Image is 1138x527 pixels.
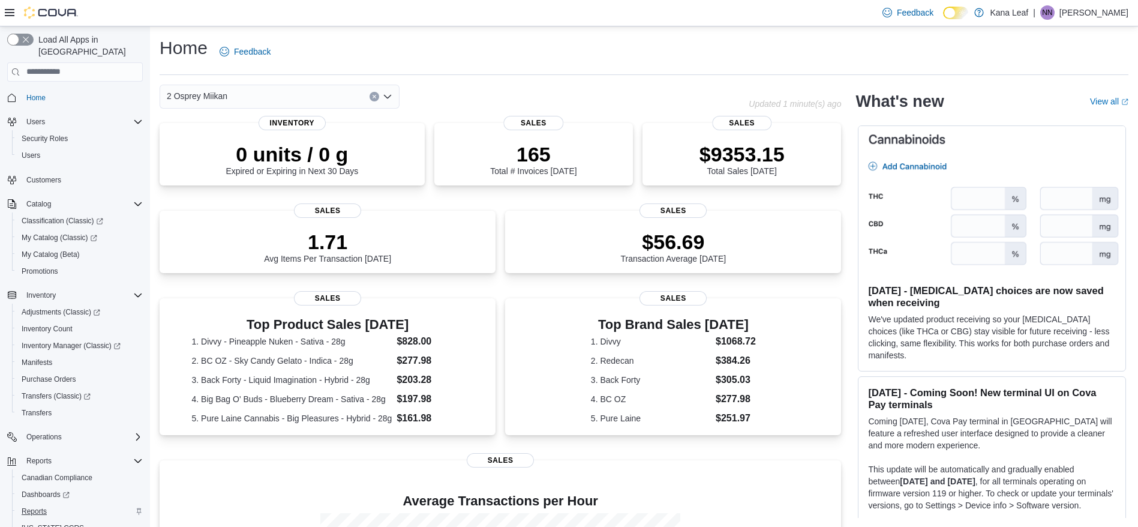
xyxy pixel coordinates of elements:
[22,490,70,499] span: Dashboards
[22,288,143,303] span: Inventory
[22,233,97,242] span: My Catalog (Classic)
[12,304,148,321] a: Adjustments (Classic)
[17,339,125,353] a: Inventory Manager (Classic)
[17,305,105,319] a: Adjustments (Classic)
[1040,5,1055,20] div: Noreen Nichol
[12,229,148,246] a: My Catalog (Classic)
[12,405,148,421] button: Transfers
[17,339,143,353] span: Inventory Manager (Classic)
[160,36,208,60] h1: Home
[22,408,52,418] span: Transfers
[192,374,392,386] dt: 3. Back Forty - Liquid Imagination - Hybrid - 28g
[2,113,148,130] button: Users
[17,230,102,245] a: My Catalog (Classic)
[897,7,933,19] span: Feedback
[22,307,100,317] span: Adjustments (Classic)
[591,393,711,405] dt: 4. BC OZ
[24,7,78,19] img: Cova
[2,89,148,106] button: Home
[1059,5,1128,20] p: [PERSON_NAME]
[17,372,143,387] span: Purchase Orders
[12,321,148,337] button: Inventory Count
[591,374,711,386] dt: 3. Back Forty
[167,89,227,103] span: 2 Osprey Miikan
[12,263,148,280] button: Promotions
[17,471,143,485] span: Canadian Compliance
[621,230,726,263] div: Transaction Average [DATE]
[17,247,85,262] a: My Catalog (Beta)
[26,199,51,209] span: Catalog
[712,116,771,130] span: Sales
[17,355,143,370] span: Manifests
[17,487,143,502] span: Dashboards
[26,175,61,185] span: Customers
[868,285,1116,309] h3: [DATE] - [MEDICAL_DATA] choices are now saved when receiving
[234,46,271,58] span: Feedback
[12,388,148,405] a: Transfers (Classic)
[17,264,143,279] span: Promotions
[22,115,50,129] button: Users
[12,212,148,229] a: Classification (Classic)
[591,355,711,367] dt: 2. Redecan
[12,130,148,147] button: Security Roles
[17,406,143,420] span: Transfers
[490,142,576,166] p: 165
[22,358,52,367] span: Manifests
[868,415,1116,451] p: Coming [DATE], Cova Pay terminal in [GEOGRAPHIC_DATA] will feature a refreshed user interface des...
[26,291,56,300] span: Inventory
[17,471,97,485] a: Canadian Compliance
[17,389,95,403] a: Transfers (Classic)
[17,305,143,319] span: Adjustments (Classic)
[716,334,756,349] dd: $1068.72
[12,147,148,164] button: Users
[1121,98,1128,106] svg: External link
[22,197,56,211] button: Catalog
[22,91,50,105] a: Home
[22,430,67,444] button: Operations
[490,142,576,176] div: Total # Invoices [DATE]
[17,148,143,163] span: Users
[878,1,938,25] a: Feedback
[868,313,1116,361] p: We've updated product receiving so your [MEDICAL_DATA] choices (like THCa or CBG) stay visible fo...
[22,430,143,444] span: Operations
[22,288,61,303] button: Inventory
[22,250,80,259] span: My Catalog (Beta)
[868,463,1116,511] p: This update will be automatically and gradually enabled between , for all terminals operating on ...
[1090,97,1128,106] a: View allExternal link
[22,216,103,226] span: Classification (Classic)
[2,171,148,188] button: Customers
[716,392,756,406] dd: $277.98
[467,453,534,468] span: Sales
[17,131,73,146] a: Security Roles
[22,197,143,211] span: Catalog
[591,318,756,332] h3: Top Brand Sales [DATE]
[169,494,831,508] h4: Average Transactions per Hour
[397,373,463,387] dd: $203.28
[22,324,73,334] span: Inventory Count
[226,142,358,166] p: 0 units / 0 g
[26,117,45,127] span: Users
[17,406,56,420] a: Transfers
[17,389,143,403] span: Transfers (Classic)
[226,142,358,176] div: Expired or Expiring in Next 30 Days
[22,454,56,468] button: Reports
[22,473,92,483] span: Canadian Compliance
[12,354,148,371] button: Manifests
[2,429,148,445] button: Operations
[591,336,711,348] dt: 1. Divvy
[504,116,563,130] span: Sales
[370,92,379,101] button: Clear input
[192,336,392,348] dt: 1. Divvy - Pineapple Nuken - Sativa - 28g
[12,503,148,520] button: Reports
[621,230,726,254] p: $56.69
[12,246,148,263] button: My Catalog (Beta)
[17,322,77,336] a: Inventory Count
[259,116,326,130] span: Inventory
[699,142,785,166] p: $9353.15
[192,412,392,424] dt: 5. Pure Laine Cannabis - Big Pleasures - Hybrid - 28g
[2,196,148,212] button: Catalog
[294,291,361,306] span: Sales
[639,291,707,306] span: Sales
[22,172,143,187] span: Customers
